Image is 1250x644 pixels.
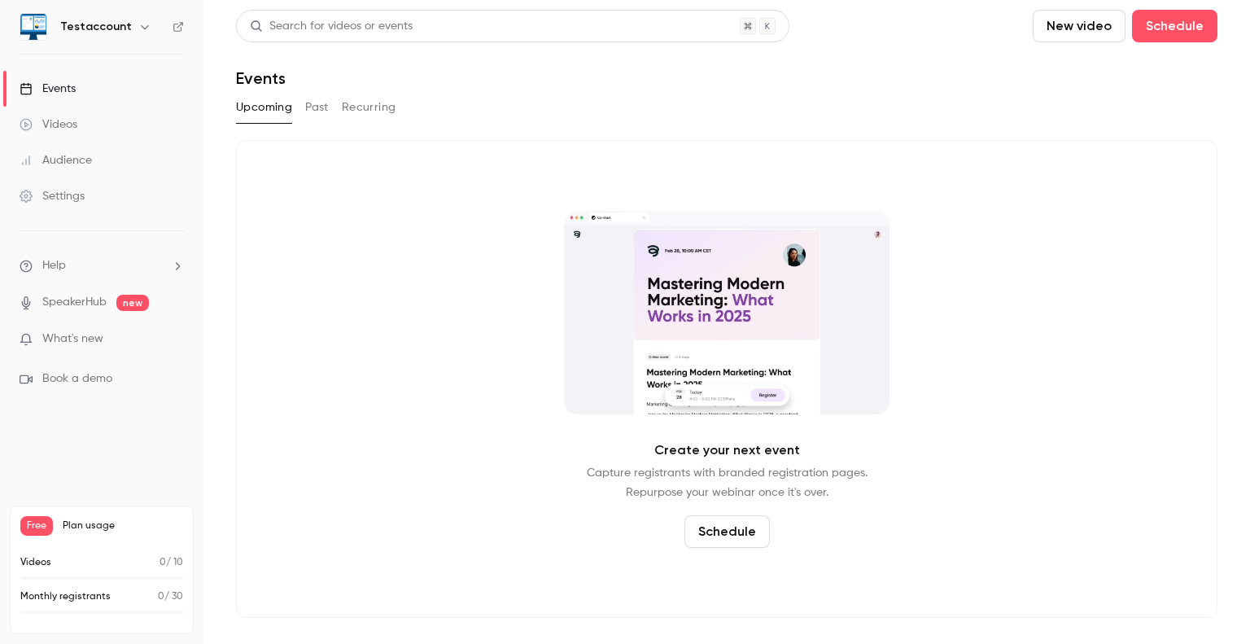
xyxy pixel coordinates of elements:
button: Schedule [1132,10,1217,42]
span: 0 [158,592,164,602]
p: Monthly registrants [20,589,111,604]
span: Help [42,257,66,274]
button: Upcoming [236,94,292,120]
button: Recurring [342,94,396,120]
p: / 30 [158,589,183,604]
div: Events [20,81,76,97]
span: Plan usage [63,519,183,532]
iframe: Noticeable Trigger [164,332,184,347]
h1: Events [236,68,286,88]
h6: Testaccount [60,19,132,35]
div: Settings [20,188,85,204]
p: Create your next event [654,440,800,460]
p: Videos [20,555,51,570]
span: Free [20,516,53,536]
li: help-dropdown-opener [20,257,184,274]
div: Videos [20,116,77,133]
p: Capture registrants with branded registration pages. Repurpose your webinar once it's over. [587,463,868,502]
button: New video [1033,10,1125,42]
a: SpeakerHub [42,294,107,311]
button: Past [305,94,329,120]
span: Book a demo [42,370,112,388]
button: Schedule [684,515,770,548]
div: Audience [20,152,92,169]
div: Search for videos or events [250,18,413,35]
span: new [116,295,149,311]
p: / 10 [160,555,183,570]
span: 0 [160,558,166,567]
span: What's new [42,331,103,348]
img: Testaccount [20,14,46,40]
